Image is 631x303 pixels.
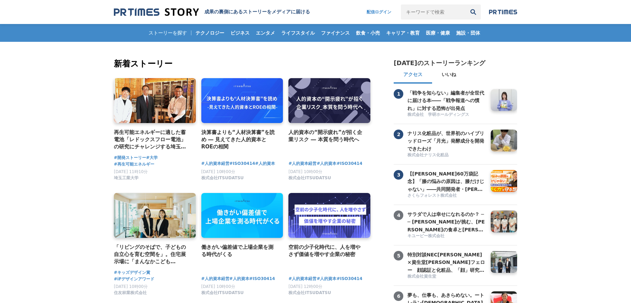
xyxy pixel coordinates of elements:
a: 株式会社ITSUDATSU [288,292,331,297]
a: #iFデザインアワード [114,276,154,282]
a: ファイナンス [318,24,353,42]
a: #人的資本経営 [201,276,229,282]
a: 「戦争を知らない」編集者が全世代に届ける本――「戦争報道への慣れ」に対する恐怖が出発点 [407,89,486,111]
span: [DATE] 10時00分 [201,169,235,174]
a: 住友林業株式会社 [114,292,147,297]
a: 人的資本の“開示疲れ”が招く企業リスク ― 本質を問う時代へ [288,129,365,144]
a: 配信ログイン [360,4,398,20]
span: [DATE] 10時00分 [201,284,235,289]
a: #開発ストーリー [114,155,146,161]
span: さくらフォレスト株式会社 [407,193,457,198]
h4: 「リビングのそばで、子どもの自立心を育む空間を」。住宅展示場に「まんなかこどもBASE」を作った２人の女性社員 [114,243,190,266]
span: 株式会社ITSUDATSU [201,290,244,296]
h3: 【[PERSON_NAME]60万袋記念】「膝の悩みの原因は、膝だけじゃない」――共同開発者・[PERSON_NAME]先生と語る、"歩く力"を守る想い【共同開発者対談】 [407,170,486,193]
span: 株式会社ITSUDATSU [288,290,331,296]
a: #人的資本 [255,160,275,167]
a: キユーピー株式会社 [407,233,486,240]
h1: 成果の裏側にあるストーリーをメディアに届ける [204,9,310,15]
h3: ナリス化粧品が、世界初のハイブリッドローズ「月光」発酵成分を開発できたわけ [407,130,486,153]
span: 5 [394,251,403,260]
h3: 特別対談NEC[PERSON_NAME]×資生堂[PERSON_NAME]フェロー 顔認証と化粧品、「顔」研究の世界の頂点から見える[PERSON_NAME] ～骨格や瞳、変化しない顔と たるみ... [407,251,486,274]
a: 株式会社 学研ホールディングス [407,112,486,118]
a: 株式会社ITSUDATSU [201,292,244,297]
a: #人的資本経営 [288,276,317,282]
input: キーワードで検索 [401,4,466,20]
button: 検索 [466,4,481,20]
a: さくらフォレスト株式会社 [407,193,486,199]
a: 医療・健康 [423,24,453,42]
a: #人的資本経営 [201,160,229,167]
span: [DATE] 12時00分 [288,284,322,289]
span: 飲食・小売 [353,30,383,36]
h4: 決算書よりも“人材決算書”を読め ― 見えてきた人的資本とROEの相関 [201,129,278,151]
span: 株式会社ナリス化粧品 [407,152,449,158]
img: 成果の裏側にあるストーリーをメディアに届ける [114,8,199,17]
a: 株式会社ナリス化粧品 [407,152,486,159]
a: #再生可能エネルギー [114,161,154,168]
a: ライフスタイル [278,24,318,42]
a: 働きがい偏差値で上場企業を測る時代がくる [201,243,278,258]
span: キユーピー株式会社 [407,233,444,239]
a: #人的資本 [317,160,336,167]
span: 4 [394,210,403,220]
span: #ISO30414 [249,276,275,282]
a: 成果の裏側にあるストーリーをメディアに届ける 成果の裏側にあるストーリーをメディアに届ける [114,8,310,17]
span: 2 [394,130,403,139]
a: 株式会社資生堂 [407,274,486,280]
a: サラダで人は幸せになれるのか？ ── [PERSON_NAME]が挑む、[PERSON_NAME]の食卓と[PERSON_NAME]の可能性 [407,210,486,232]
a: #人的資本経営 [288,160,317,167]
span: 1 [394,89,403,99]
a: #ISO30414 [229,160,255,167]
h3: サラダで人は幸せになれるのか？ ── [PERSON_NAME]が挑む、[PERSON_NAME]の食卓と[PERSON_NAME]の可能性 [407,210,486,233]
span: エンタメ [253,30,278,36]
span: ビジネス [228,30,252,36]
a: 埼玉工業大学 [114,177,139,182]
span: 株式会社ITSUDATSU [288,175,331,181]
a: エンタメ [253,24,278,42]
h4: 空前の少子化時代に、人を増やさず価値を増やす企業の秘密 [288,243,365,258]
a: #ISO30414 [336,160,362,167]
a: 施設・団体 [453,24,483,42]
span: [DATE] 11時10分 [114,169,148,174]
span: ファイナンス [318,30,353,36]
h3: 「戦争を知らない」編集者が全世代に届ける本――「戦争報道への慣れ」に対する恐怖が出発点 [407,89,486,112]
span: 株式会社 学研ホールディングス [407,112,469,118]
a: #ISO30414 [336,276,362,282]
span: キャリア・教育 [383,30,422,36]
a: キャリア・教育 [383,24,422,42]
span: 医療・健康 [423,30,453,36]
a: 飲食・小売 [353,24,383,42]
span: 6 [394,291,403,301]
a: 株式会社ITSUDATSU [288,177,331,182]
a: 再生可能エネルギーに適した蓄電池「レドックスフロー電池」の研究にチャレンジする埼玉工業大学 [114,129,190,151]
span: #人的資本 [317,276,336,282]
span: [DATE] 10時00分 [114,284,148,289]
a: prtimes [489,9,517,15]
a: 【[PERSON_NAME]60万袋記念】「膝の悩みの原因は、膝だけじゃない」――共同開発者・[PERSON_NAME]先生と語る、"歩く力"を守る想い【共同開発者対談】 [407,170,486,192]
span: 施設・団体 [453,30,483,36]
a: テクノロジー [193,24,227,42]
span: 3 [394,170,403,180]
h2: 新着ストーリー [114,58,372,70]
a: ナリス化粧品が、世界初のハイブリッドローズ「月光」発酵成分を開発できたわけ [407,130,486,151]
a: #大学 [146,155,158,161]
span: [DATE] 10時00分 [288,169,322,174]
h2: [DATE]のストーリーランキング [394,59,485,67]
a: 特別対談NEC[PERSON_NAME]×資生堂[PERSON_NAME]フェロー 顔認証と化粧品、「顔」研究の世界の頂点から見える[PERSON_NAME] ～骨格や瞳、変化しない顔と たるみ... [407,251,486,273]
span: 住友林業株式会社 [114,290,147,296]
